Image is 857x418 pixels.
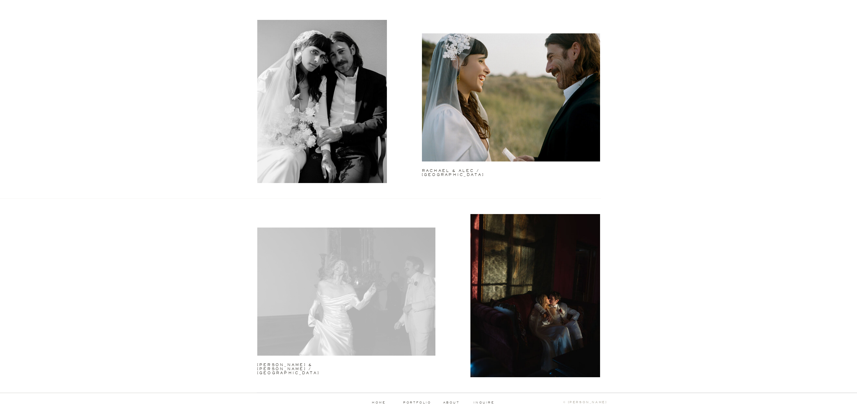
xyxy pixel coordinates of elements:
[401,401,434,404] a: portfolio
[563,400,607,404] b: © [PERSON_NAME]
[422,169,507,174] a: rachael & alec / [GEOGRAPHIC_DATA]
[257,363,364,368] a: [PERSON_NAME] & [PERSON_NAME] / [GEOGRAPHIC_DATA]
[534,401,607,404] a: © [PERSON_NAME]
[443,401,462,404] a: about
[473,401,495,405] a: inquire
[362,401,396,404] a: home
